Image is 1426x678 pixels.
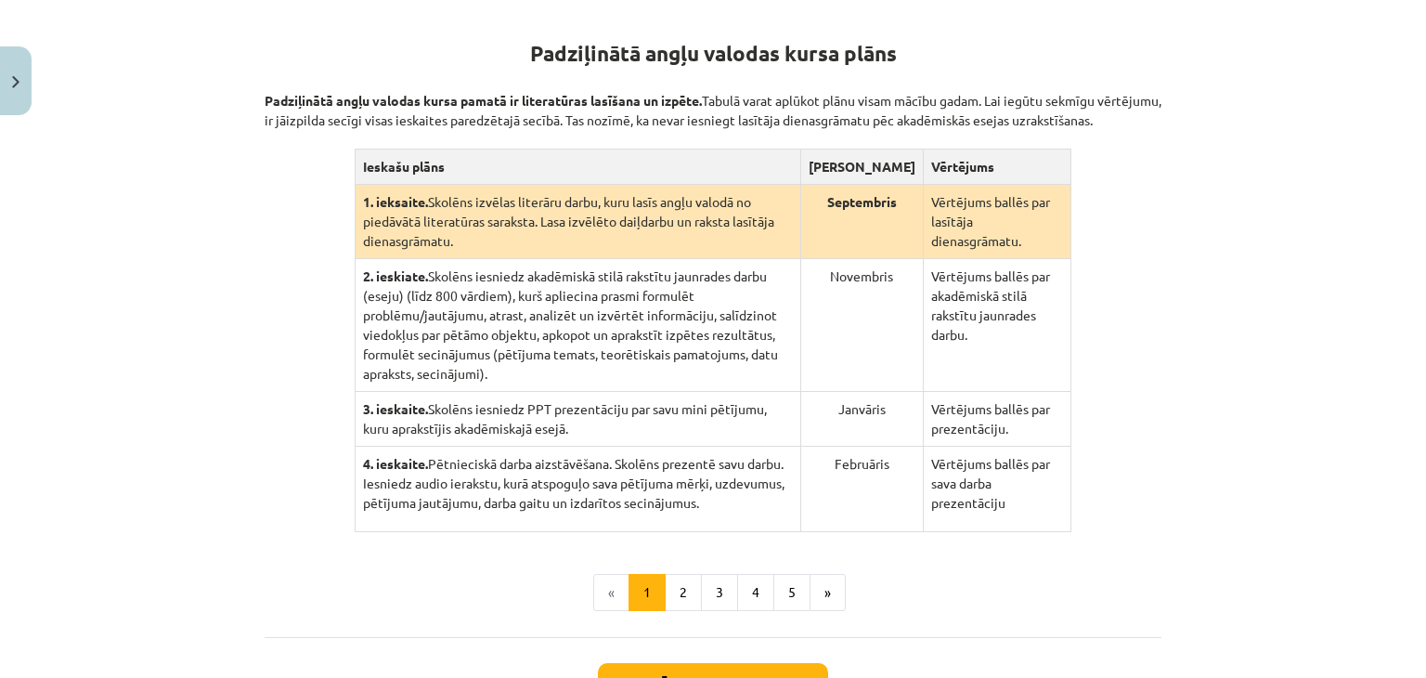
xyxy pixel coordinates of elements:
strong: Padziļinātā angļu valodas kursa pamatā ir literatūras lasīšana un izpēte. [265,92,702,109]
button: » [810,574,846,611]
strong: 2. ieskiate. [363,267,428,284]
button: 2 [665,574,702,611]
strong: Septembris [827,193,897,210]
th: Ieskašu plāns [355,150,800,185]
strong: 4. ieskaite. [363,455,428,472]
strong: Padziļinātā angļu valodas kursa plāns [530,40,897,67]
td: Novembris [800,259,923,392]
p: Februāris [809,454,915,474]
td: Skolēns iesniedz PPT prezentāciju par savu mini pētījumu, kuru aprakstījis akadēmiskajā esejā. [355,392,800,447]
th: [PERSON_NAME] [800,150,923,185]
td: Vērtējums ballēs par prezentāciju. [923,392,1070,447]
p: Tabulā varat aplūkot plānu visam mācību gadam. Lai iegūtu sekmīgu vērtējumu, ir jāizpilda secīgi ... [265,72,1161,130]
button: 5 [773,574,810,611]
p: Pētnieciskā darba aizstāvēšana. Skolēns prezentē savu darbu. Iesniedz audio ierakstu, kurā atspog... [363,454,793,513]
button: 4 [737,574,774,611]
strong: 3. ieskaite. [363,400,428,417]
td: Skolēns iesniedz akadēmiskā stilā rakstītu jaunrades darbu (eseju) (līdz 800 vārdiem), kurš aplie... [355,259,800,392]
td: Janvāris [800,392,923,447]
th: Vērtējums [923,150,1070,185]
strong: 1. ieksaite. [363,193,428,210]
nav: Page navigation example [265,574,1161,611]
img: icon-close-lesson-0947bae3869378f0d4975bcd49f059093ad1ed9edebbc8119c70593378902aed.svg [12,76,19,88]
td: Vērtējums ballēs par sava darba prezentāciju [923,447,1070,532]
button: 1 [629,574,666,611]
td: Vērtējums ballēs par akadēmiskā stilā rakstītu jaunrades darbu. [923,259,1070,392]
td: Vērtējums ballēs par lasītāja dienasgrāmatu. [923,185,1070,259]
td: Skolēns izvēlas literāru darbu, kuru lasīs angļu valodā no piedāvātā literatūras saraksta. Lasa i... [355,185,800,259]
button: 3 [701,574,738,611]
